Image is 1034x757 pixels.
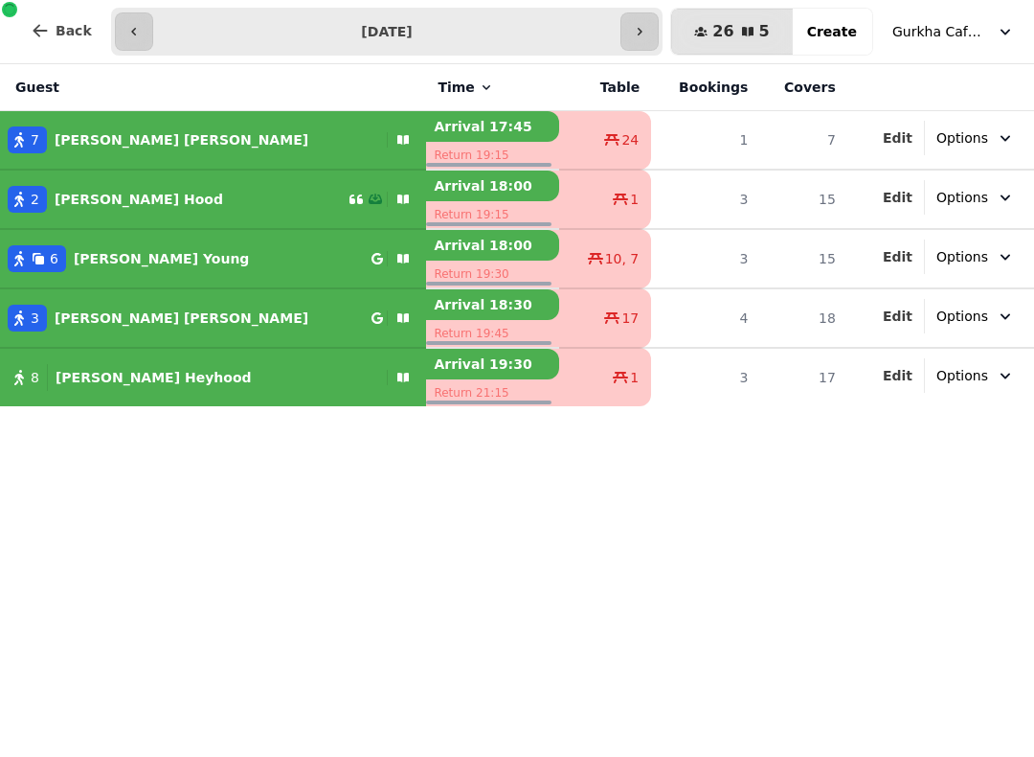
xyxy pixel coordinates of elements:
[31,190,39,209] span: 2
[712,24,733,39] span: 26
[883,310,912,323] span: Edit
[426,111,559,142] p: Arrival 17:45
[31,368,39,387] span: 8
[55,190,223,209] p: [PERSON_NAME] Hood
[621,309,639,328] span: 17
[925,240,1026,274] button: Options
[883,369,912,382] span: Edit
[759,229,846,288] td: 15
[759,24,770,39] span: 5
[426,320,559,347] p: Return 19:45
[881,14,1026,49] button: Gurkha Cafe & Restauarant
[883,366,912,385] button: Edit
[426,349,559,379] p: Arrival 19:30
[792,9,872,55] button: Create
[883,188,912,207] button: Edit
[438,78,493,97] button: Time
[883,131,912,145] span: Edit
[438,78,474,97] span: Time
[759,288,846,348] td: 18
[74,249,249,268] p: [PERSON_NAME] Young
[426,171,559,201] p: Arrival 18:00
[936,247,988,266] span: Options
[759,348,846,406] td: 17
[426,379,559,406] p: Return 21:15
[651,170,759,229] td: 3
[56,368,252,387] p: [PERSON_NAME] Heyhood
[55,130,308,149] p: [PERSON_NAME] [PERSON_NAME]
[936,307,988,326] span: Options
[883,128,912,148] button: Edit
[936,188,988,207] span: Options
[651,64,759,111] th: Bookings
[651,288,759,348] td: 4
[426,201,559,228] p: Return 19:15
[925,299,1026,333] button: Options
[925,121,1026,155] button: Options
[759,64,846,111] th: Covers
[426,142,559,169] p: Return 19:15
[671,9,792,55] button: 265
[759,170,846,229] td: 15
[883,191,912,204] span: Edit
[759,111,846,171] td: 7
[31,130,39,149] span: 7
[50,249,58,268] span: 6
[31,309,39,328] span: 3
[621,130,639,149] span: 24
[651,348,759,406] td: 3
[651,229,759,288] td: 3
[15,8,107,54] button: Back
[936,128,988,148] span: Options
[56,24,92,37] span: Back
[883,250,912,264] span: Edit
[936,366,988,385] span: Options
[630,368,639,387] span: 1
[883,247,912,266] button: Edit
[892,22,988,41] span: Gurkha Cafe & Restauarant
[807,25,857,38] span: Create
[559,64,651,111] th: Table
[426,289,559,320] p: Arrival 18:30
[883,307,912,326] button: Edit
[925,358,1026,393] button: Options
[605,249,640,268] span: 10, 7
[925,180,1026,215] button: Options
[426,261,559,287] p: Return 19:30
[651,111,759,171] td: 1
[630,190,639,209] span: 1
[426,230,559,261] p: Arrival 18:00
[55,309,308,328] p: [PERSON_NAME] [PERSON_NAME]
